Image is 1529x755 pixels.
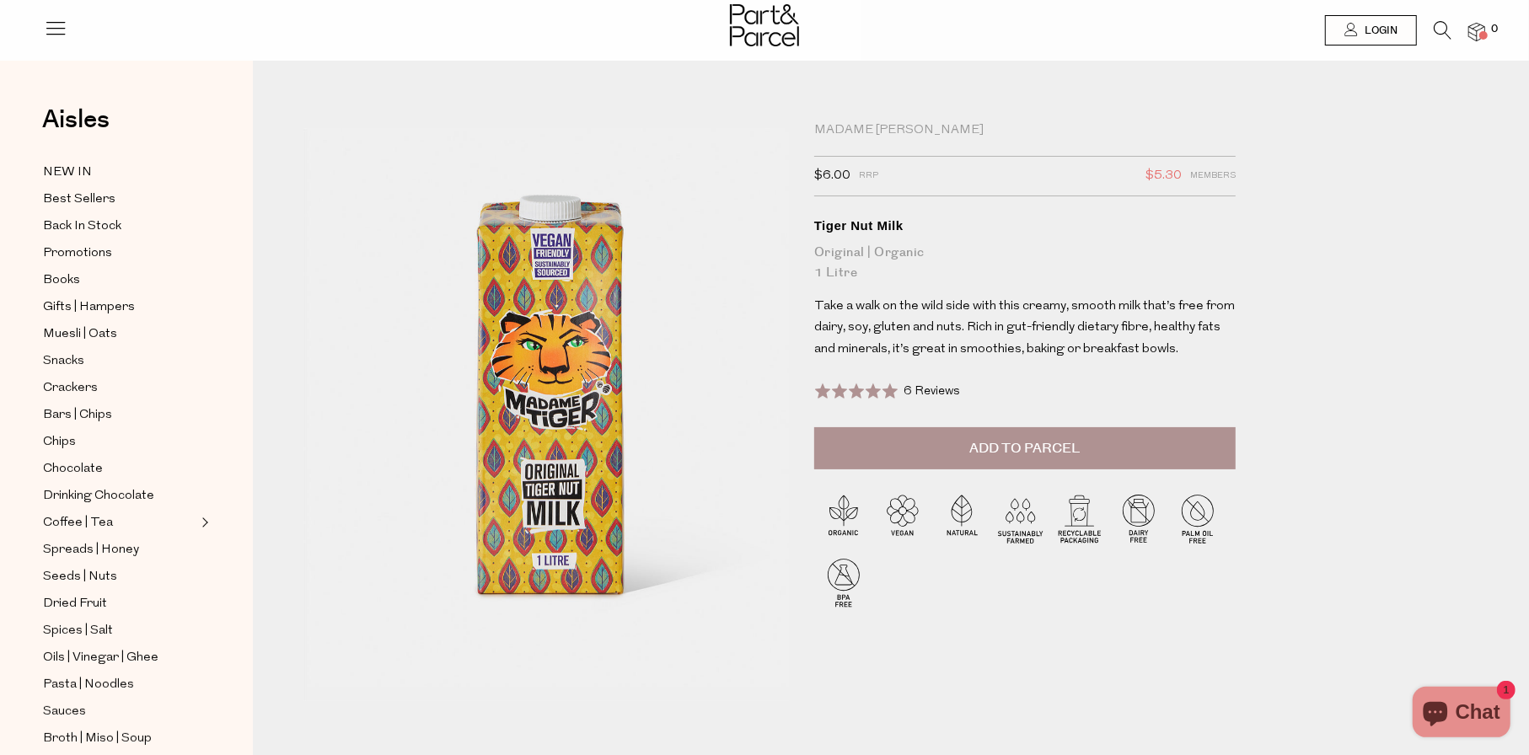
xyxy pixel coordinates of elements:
span: Sauces [43,702,86,722]
span: 6 Reviews [904,385,960,398]
span: Gifts | Hampers [43,297,135,318]
span: Chocolate [43,459,103,479]
span: Pasta | Noodles [43,675,134,695]
span: Back In Stock [43,217,121,237]
a: Broth | Miso | Soup [43,728,196,749]
a: 0 [1468,23,1485,40]
span: Take a walk on the wild side with this creamy, smooth milk that’s free from dairy, soy, gluten an... [814,300,1235,356]
div: Original | Organic 1 Litre [814,243,1236,283]
a: Spices | Salt [43,620,196,641]
a: Oils | Vinegar | Ghee [43,647,196,668]
span: Dried Fruit [43,594,107,614]
span: Crackers [43,378,98,399]
a: Promotions [43,243,196,264]
a: Coffee | Tea [43,512,196,533]
span: Members [1190,165,1236,187]
a: Spreads | Honey [43,539,196,560]
span: Promotions [43,244,112,264]
span: Chips [43,432,76,452]
span: Drinking Chocolate [43,486,154,506]
div: Tiger Nut Milk [814,217,1236,234]
a: NEW IN [43,162,196,183]
span: Spices | Salt [43,621,113,641]
img: P_P-ICONS-Live_Bec_V11_Dairy_Free.svg [1109,489,1168,548]
span: Muesli | Oats [43,324,117,345]
button: Expand/Collapse Coffee | Tea [197,512,209,533]
span: Oils | Vinegar | Ghee [43,648,158,668]
a: Bars | Chips [43,404,196,426]
span: Best Sellers [43,190,115,210]
a: Gifts | Hampers [43,297,196,318]
img: Part&Parcel [730,4,799,46]
a: Dried Fruit [43,593,196,614]
a: Chips [43,431,196,452]
span: Add to Parcel [969,439,1080,458]
a: Drinking Chocolate [43,485,196,506]
a: Aisles [42,107,110,149]
img: Tiger Nut Milk [303,128,789,701]
span: $5.30 [1145,165,1182,187]
a: Books [43,270,196,291]
div: Madame [PERSON_NAME] [814,122,1236,139]
span: $6.00 [814,165,850,187]
span: 0 [1487,22,1502,37]
a: Sauces [43,701,196,722]
img: P_P-ICONS-Live_Bec_V11_BPA_Free.svg [814,553,873,612]
a: Seeds | Nuts [43,566,196,587]
img: P_P-ICONS-Live_Bec_V11_Natural.svg [932,489,991,548]
img: P_P-ICONS-Live_Bec_V11_Organic.svg [814,489,873,548]
a: Best Sellers [43,189,196,210]
span: Coffee | Tea [43,513,113,533]
a: Pasta | Noodles [43,674,196,695]
span: NEW IN [43,163,92,183]
a: Snacks [43,351,196,372]
inbox-online-store-chat: Shopify online store chat [1408,687,1516,742]
span: Seeds | Nuts [43,567,117,587]
img: P_P-ICONS-Live_Bec_V11_Vegan.svg [873,489,932,548]
span: Login [1360,24,1398,38]
a: Chocolate [43,458,196,479]
a: Login [1325,15,1417,46]
span: Snacks [43,351,84,372]
button: Add to Parcel [814,427,1236,469]
a: Muesli | Oats [43,324,196,345]
img: P_P-ICONS-Live_Bec_V11_Sustainable_Farmed.svg [991,489,1050,548]
img: P_P-ICONS-Live_Bec_V11_Recyclable_Packaging.svg [1050,489,1109,548]
a: Crackers [43,377,196,399]
span: Broth | Miso | Soup [43,729,152,749]
span: Aisles [42,101,110,138]
img: P_P-ICONS-Live_Bec_V11_Palm_Oil_Free.svg [1168,489,1227,548]
span: Bars | Chips [43,405,112,426]
span: RRP [859,165,878,187]
span: Spreads | Honey [43,540,139,560]
span: Books [43,270,80,291]
a: Back In Stock [43,216,196,237]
